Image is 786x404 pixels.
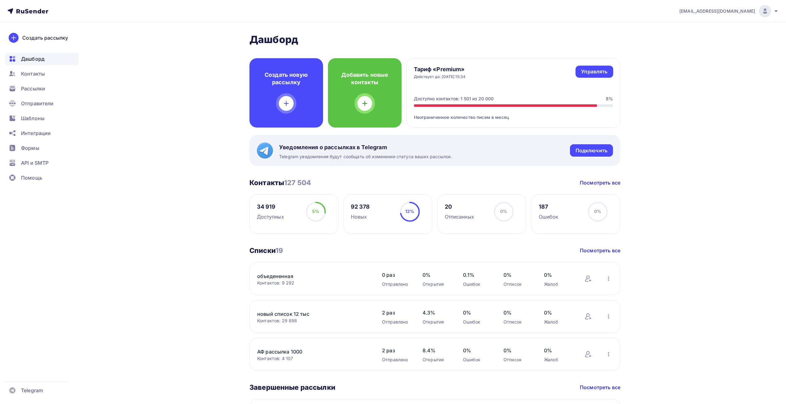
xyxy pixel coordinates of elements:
[463,357,491,363] div: Ошибок
[21,100,54,107] span: Отправители
[351,213,370,220] div: Новых
[21,144,39,152] span: Формы
[503,271,532,279] span: 0%
[21,174,42,181] span: Помощь
[21,85,45,92] span: Рассылки
[275,246,283,254] span: 19
[5,53,79,65] a: Дашборд
[544,357,572,363] div: Жалоб
[257,272,362,280] a: объедененная
[382,281,410,287] div: Отправлено
[539,203,559,211] div: 187
[423,309,451,316] span: 4.3%
[257,355,370,362] div: Контактов: 4 107
[679,5,779,17] a: [EMAIL_ADDRESS][DOMAIN_NAME]
[249,246,283,255] h3: Списки
[249,33,620,46] h2: Дашборд
[405,209,414,214] span: 12%
[279,154,452,160] span: Telegram уведомления будут сообщать об изменении статуса ваших рассылок.
[423,281,451,287] div: Открытия
[21,387,43,394] span: Telegram
[463,309,491,316] span: 0%
[351,203,370,211] div: 92 378
[580,179,620,186] a: Посмотреть все
[257,203,284,211] div: 34 919
[249,383,335,392] h3: Завершенные рассылки
[544,347,572,354] span: 0%
[503,357,532,363] div: Отписок
[463,319,491,325] div: Ошибок
[503,281,532,287] div: Отписок
[21,70,45,77] span: Контакты
[249,178,311,187] h3: Контакты
[414,74,466,79] div: Действует до: [DATE] 15:34
[503,347,532,354] span: 0%
[414,107,613,120] div: Неограниченное количество писем в месяц
[22,34,68,41] div: Создать рассылку
[539,213,559,220] div: Ошибок
[581,68,607,75] div: Управлять
[423,347,451,354] span: 8.4%
[544,309,572,316] span: 0%
[606,96,613,102] div: 8%
[382,347,410,354] span: 2 раз
[580,384,620,391] a: Посмотреть все
[445,213,474,220] div: Отписанных
[259,71,313,86] h4: Создать новую рассылку
[21,159,49,167] span: API и SMTP
[423,357,451,363] div: Открытия
[463,271,491,279] span: 0.1%
[257,213,284,220] div: Доступных
[21,55,45,63] span: Дашборд
[445,203,474,211] div: 20
[463,281,491,287] div: Ошибок
[423,271,451,279] span: 0%
[576,147,607,154] div: Подключить
[679,8,755,14] span: [EMAIL_ADDRESS][DOMAIN_NAME]
[544,271,572,279] span: 0%
[5,82,79,95] a: Рассылки
[5,67,79,80] a: Контакты
[338,71,392,86] h4: Добавить новые контакты
[423,319,451,325] div: Открытия
[284,179,311,187] span: 127 504
[594,209,601,214] span: 0%
[257,318,370,324] div: Контактов: 29 898
[257,310,362,318] a: новый список 12 тыс
[414,96,494,102] div: Доступно контактов: 1 501 из 20 000
[257,280,370,286] div: Контактов: 9 292
[312,209,319,214] span: 5%
[503,309,532,316] span: 0%
[544,281,572,287] div: Жалоб
[5,142,79,154] a: Формы
[382,319,410,325] div: Отправлено
[382,271,410,279] span: 0 раз
[5,97,79,110] a: Отправители
[382,309,410,316] span: 2 раз
[5,112,79,124] a: Шаблоны
[500,209,507,214] span: 0%
[257,348,362,355] a: АФ рассылка 1000
[463,347,491,354] span: 0%
[21,129,51,137] span: Интеграции
[544,319,572,325] div: Жалоб
[279,144,452,151] span: Уведомления о рассылках в Telegram
[503,319,532,325] div: Отписок
[382,357,410,363] div: Отправлено
[414,66,466,73] h4: Тариф «Premium»
[580,247,620,254] a: Посмотреть все
[21,115,45,122] span: Шаблоны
